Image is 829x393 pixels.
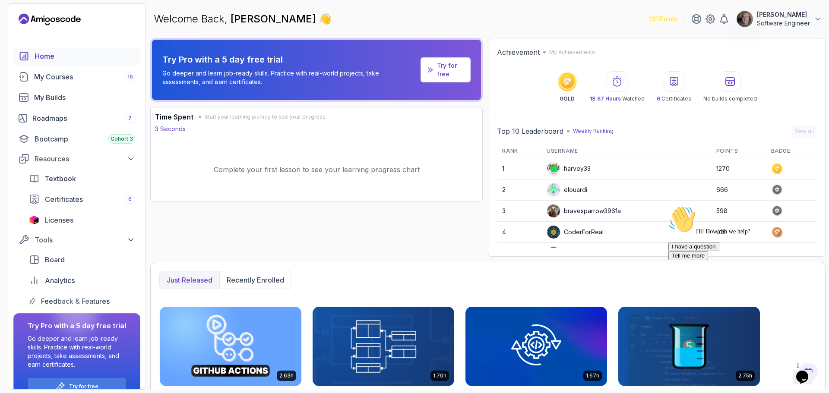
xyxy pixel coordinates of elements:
[757,10,810,19] p: [PERSON_NAME]
[549,49,595,56] p: My Achievements
[24,191,140,208] a: certificates
[737,11,753,27] img: user profile image
[319,12,332,26] span: 👋
[313,307,454,386] img: Database Design & Implementation card
[497,126,563,136] h2: Top 10 Leaderboard
[41,296,110,306] span: Feedback & Features
[590,95,621,102] span: 18.67 Hours
[547,204,621,218] div: bravesparrow3961a
[711,144,766,158] th: Points
[155,125,186,133] p: 3 Seconds
[44,215,73,225] span: Licenses
[154,12,332,26] p: Welcome Back,
[497,47,540,57] h2: Achievement
[736,10,822,28] button: user profile image[PERSON_NAME]Software Engineer
[711,179,766,201] td: 666
[13,151,140,167] button: Resources
[547,183,587,197] div: elouardi
[13,232,140,248] button: Tools
[13,68,140,85] a: courses
[497,179,541,201] td: 2
[541,144,711,158] th: Username
[227,275,284,285] p: Recently enrolled
[219,271,291,289] button: Recently enrolled
[160,307,301,386] img: CI/CD with GitHub Actions card
[3,3,31,31] img: :wave:
[497,201,541,222] td: 3
[711,201,766,222] td: 598
[711,158,766,179] td: 1270
[560,95,575,102] p: GOLD
[738,372,752,379] p: 2.75h
[421,57,471,82] a: Try for free
[24,170,140,187] a: textbook
[35,51,135,61] div: Home
[13,110,140,127] a: roadmaps
[32,113,135,123] div: Roadmaps
[3,26,85,32] span: Hi! How can we help?
[24,272,140,289] a: analytics
[45,275,75,286] span: Analytics
[205,113,326,120] span: Start your learning journey to see your progress
[24,211,140,229] a: licenses
[793,358,820,384] iframe: chat widget
[19,13,81,26] a: Landing page
[34,92,135,103] div: My Builds
[35,134,135,144] div: Bootcamp
[590,95,645,102] p: Watched
[547,226,560,239] img: user profile image
[497,243,541,264] td: 5
[547,246,595,260] div: Apply5489
[69,383,98,390] a: Try for free
[35,154,135,164] div: Resources
[433,372,446,379] p: 1.70h
[649,15,677,23] p: 1011 Points
[547,204,560,217] img: user profile image
[111,135,133,142] span: Cohort 3
[437,61,464,79] a: Try for free
[547,225,604,239] div: CoderForReal
[703,95,757,102] p: No builds completed
[573,128,614,135] p: Weekly Ranking
[757,19,810,28] p: Software Engineer
[128,115,132,122] span: 7
[792,125,816,137] button: See all
[35,235,135,245] div: Tools
[45,255,65,265] span: Board
[657,95,660,102] span: 6
[162,69,417,86] p: Go deeper and learn job-ready skills. Practice with real-world projects, take assessments, and ea...
[127,73,133,80] span: 16
[279,372,294,379] p: 2.63h
[167,275,212,285] p: Just released
[3,3,159,58] div: 👋Hi! How can we help?I have a questionTell me more
[13,47,140,65] a: home
[465,307,607,386] img: Java Integration Testing card
[29,216,39,224] img: jetbrains icon
[24,251,140,268] a: board
[160,271,219,289] button: Just released
[665,202,820,354] iframe: chat widget
[766,144,816,158] th: Badge
[155,112,193,122] h3: Time Spent
[162,53,417,66] p: Try Pro with a 5 day free trial
[497,222,541,243] td: 4
[128,196,132,203] span: 6
[586,372,599,379] p: 1.67h
[3,49,43,58] button: Tell me more
[28,334,126,369] p: Go deeper and learn job-ready skills. Practice with real-world projects, take assessments, and ea...
[34,72,135,82] div: My Courses
[13,130,140,148] a: bootcamp
[231,13,319,25] span: [PERSON_NAME]
[13,89,140,106] a: builds
[497,144,541,158] th: Rank
[547,162,560,175] img: default monster avatar
[214,164,420,175] p: Complete your first lesson to see your learning progress chart
[3,40,54,49] button: I have a question
[24,292,140,310] a: feedback
[547,183,560,196] img: default monster avatar
[657,95,691,102] p: Certificates
[497,158,541,179] td: 1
